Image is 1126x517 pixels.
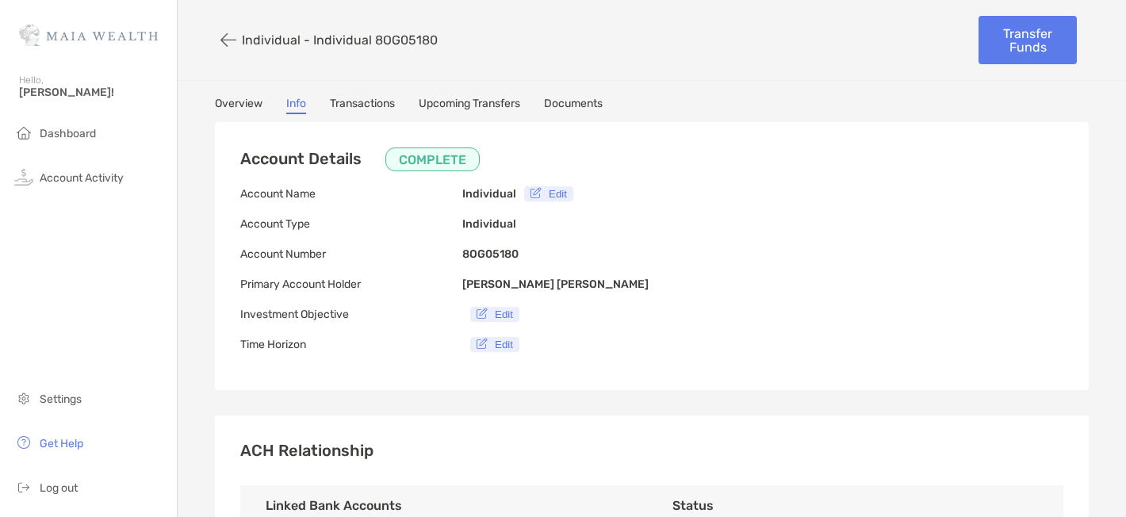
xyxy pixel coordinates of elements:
a: Overview [215,97,262,114]
h3: ACH Relationship [240,441,1063,460]
p: Primary Account Holder [240,274,462,294]
p: Individual - Individual 8OG05180 [242,33,438,48]
b: Individual [462,187,516,201]
b: 8OG05180 [462,247,519,261]
h3: Account Details [240,147,480,171]
img: logout icon [14,477,33,496]
p: Investment Objective [240,304,462,324]
a: Transfer Funds [979,16,1077,64]
button: Edit [470,337,519,352]
button: Edit [524,186,573,201]
b: [PERSON_NAME] [PERSON_NAME] [462,278,649,291]
p: Account Name [240,184,462,204]
img: activity icon [14,167,33,186]
a: Upcoming Transfers [419,97,520,114]
p: COMPLETE [399,150,466,170]
span: Settings [40,393,82,406]
span: Log out [40,481,78,495]
span: Account Activity [40,171,124,185]
img: Zoe Logo [19,6,158,63]
span: [PERSON_NAME]! [19,86,167,99]
p: Time Horizon [240,335,462,354]
a: Info [286,97,306,114]
img: get-help icon [14,433,33,452]
span: Get Help [40,437,83,450]
img: settings icon [14,389,33,408]
a: Documents [544,97,603,114]
b: Individual [462,217,516,231]
img: household icon [14,123,33,142]
p: Account Type [240,214,462,234]
button: Edit [470,307,519,322]
p: Account Number [240,244,462,264]
a: Transactions [330,97,395,114]
span: Dashboard [40,127,96,140]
